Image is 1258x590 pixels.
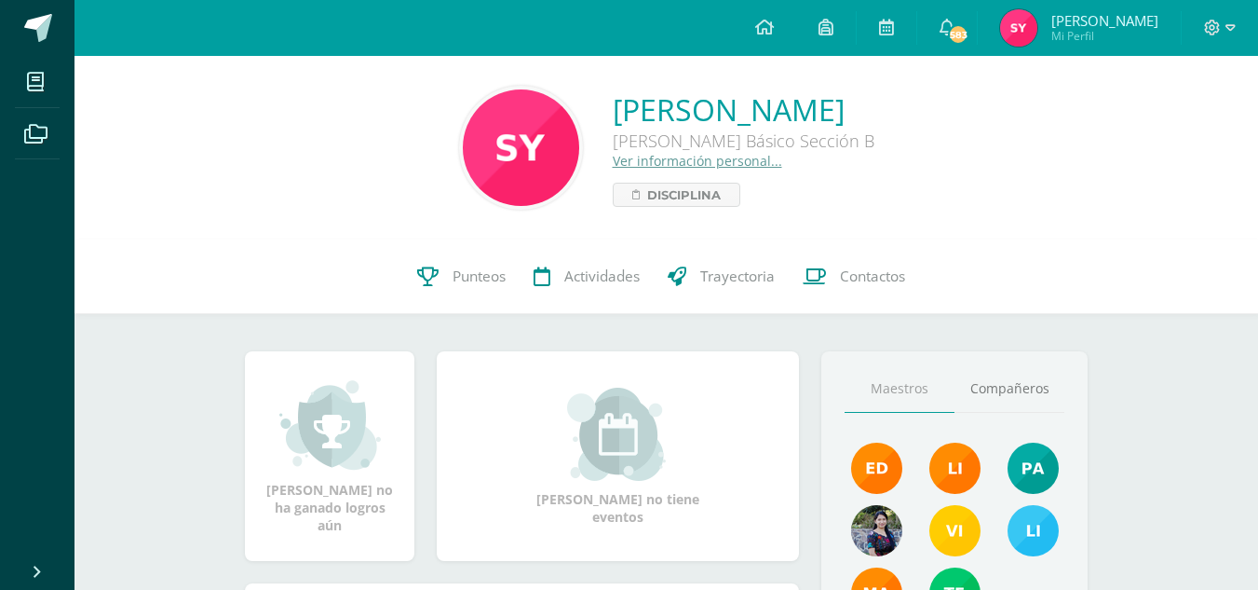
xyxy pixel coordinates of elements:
img: 93ccdf12d55837f49f350ac5ca2a40a5.png [1008,505,1059,556]
span: Punteos [453,267,506,286]
a: Disciplina [613,183,740,207]
a: Ver información personal... [613,152,782,170]
a: Maestros [845,365,954,413]
img: f40e456500941b1b33f0807dd74ea5cf.png [851,443,902,494]
span: Trayectoria [700,267,775,286]
a: Punteos [403,240,520,314]
img: 40c28ce654064086a0d3fb3093eec86e.png [1008,443,1059,494]
span: [PERSON_NAME] [1051,11,1158,30]
img: event_small.png [567,388,669,481]
a: [PERSON_NAME] [613,89,874,130]
div: [PERSON_NAME] no ha ganado logros aún [264,378,396,534]
span: 583 [947,24,967,45]
a: Compañeros [954,365,1064,413]
img: cefb4344c5418beef7f7b4a6cc3e812c.png [929,443,981,494]
img: 2c806240ae564081ed1580ca1ad6c7d7.png [463,89,579,206]
img: 0ee4c74e6f621185b04bb9cfb72a2a5b.png [929,505,981,556]
span: Actividades [564,267,640,286]
a: Contactos [789,240,919,314]
a: Trayectoria [654,240,789,314]
div: [PERSON_NAME] Básico Sección B [613,130,874,152]
span: Disciplina [647,184,721,206]
a: Actividades [520,240,654,314]
span: Contactos [840,267,905,286]
div: [PERSON_NAME] no tiene eventos [525,388,711,526]
img: 9b17679b4520195df407efdfd7b84603.png [851,505,902,556]
img: 0aa53c0745a0659898462b4f1c47c08b.png [1000,9,1037,47]
img: achievement_small.png [279,378,381,472]
span: Mi Perfil [1051,28,1158,44]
